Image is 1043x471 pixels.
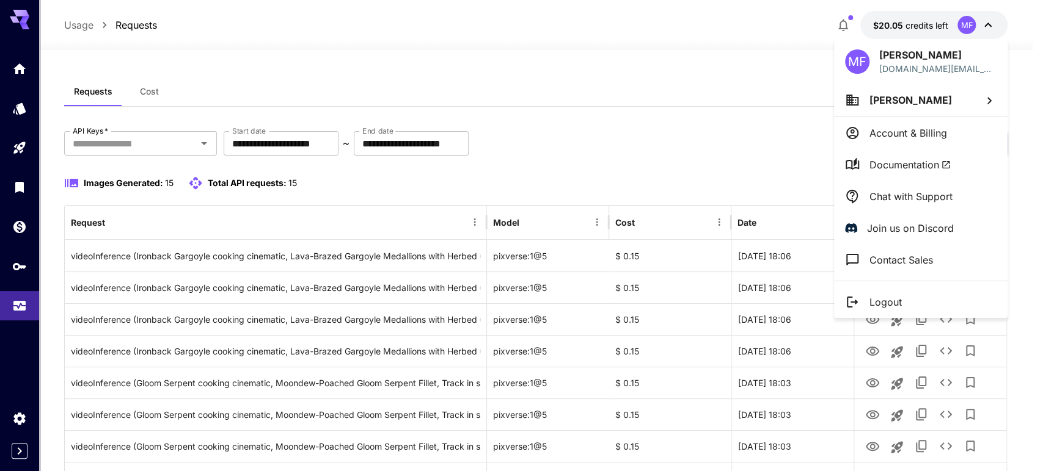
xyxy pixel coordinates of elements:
p: [PERSON_NAME] [879,48,997,62]
p: Account & Billing [869,126,947,140]
button: [PERSON_NAME] [834,84,1008,117]
p: Contact Sales [869,253,933,267]
p: Chat with Support [869,189,953,204]
p: Join us on Discord [867,221,954,235]
span: Documentation [869,157,951,172]
span: [PERSON_NAME] [869,94,952,106]
p: Logout [869,295,902,309]
p: [DOMAIN_NAME][EMAIL_ADDRESS][DOMAIN_NAME] [879,62,997,75]
div: funamoto.biz@gmail.com [879,62,997,75]
div: MF [845,49,869,74]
